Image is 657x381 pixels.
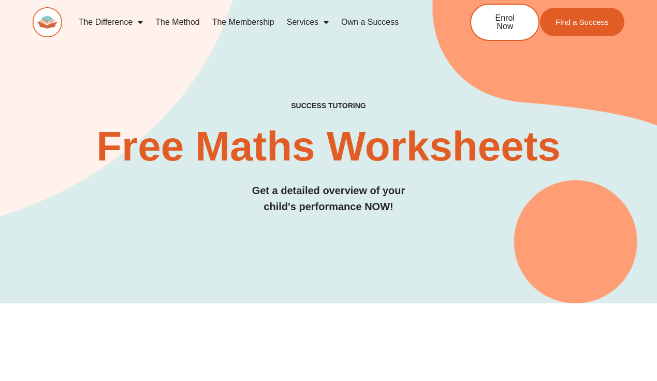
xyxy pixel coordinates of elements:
[487,14,523,31] span: Enrol Now
[540,8,624,36] a: Find a Success
[281,10,335,34] a: Services
[206,10,281,34] a: The Membership
[470,4,539,41] a: Enrol Now
[33,183,624,215] h3: Get a detailed overview of your child's performance NOW!
[556,18,609,26] span: Find a Success
[33,101,624,110] h4: SUCCESS TUTORING​
[72,10,150,34] a: The Difference
[149,10,206,34] a: The Method
[335,10,405,34] a: Own a Success
[33,126,624,167] h2: Free Maths Worksheets​
[72,10,436,34] nav: Menu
